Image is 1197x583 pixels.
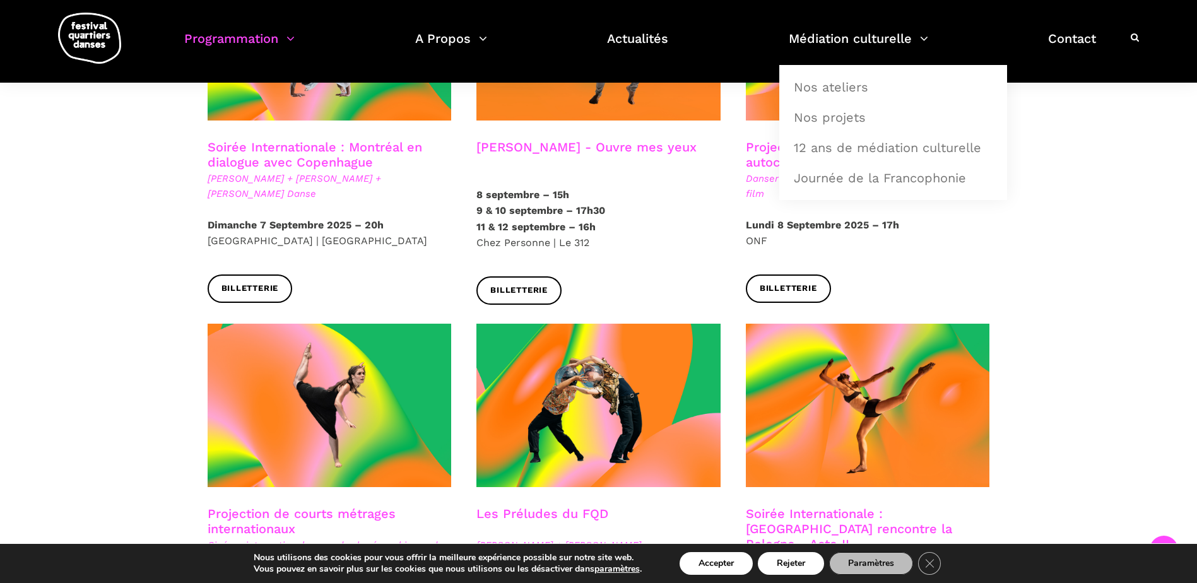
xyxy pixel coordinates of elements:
[254,552,642,563] p: Nous utilisons des cookies pour vous offrir la meilleure expérience possible sur notre site web.
[746,506,952,551] a: Soirée Internationale : [GEOGRAPHIC_DATA] rencontre la Pologne - Acte II
[746,171,990,201] span: Danser l’Île de la Tortue – Danses autochtones en film
[758,552,824,575] button: Rejeter
[918,552,941,575] button: Close GDPR Cookie Banner
[786,73,1000,102] a: Nos ateliers
[829,552,913,575] button: Paramètres
[476,139,697,171] h3: [PERSON_NAME] - Ouvre mes yeux
[476,538,721,553] span: [PERSON_NAME] + [PERSON_NAME]
[208,219,384,231] strong: Dimanche 7 Septembre 2025 – 20h
[594,563,640,575] button: paramètres
[208,506,452,538] h3: Projection de courts métrages internationaux
[760,282,817,295] span: Billetterie
[221,282,279,295] span: Billetterie
[607,28,668,65] a: Actualités
[786,163,1000,192] a: Journée de la Francophonie
[786,103,1000,132] a: Nos projets
[746,139,990,171] h3: Projection de courts métrages autochtones du [GEOGRAPHIC_DATA]
[746,219,899,231] strong: Lundi 8 Septembre 2025 – 17h
[184,28,295,65] a: Programmation
[476,506,608,521] a: Les Préludes du FQD
[1048,28,1096,65] a: Contact
[476,187,721,251] p: Chez Personne | Le 312
[208,217,452,249] p: [GEOGRAPHIC_DATA] | [GEOGRAPHIC_DATA]
[746,274,831,303] a: Billetterie
[58,13,121,64] img: logo-fqd-med
[254,563,642,575] p: Vous pouvez en savoir plus sur les cookies que nous utilisons ou les désactiver dans .
[476,189,569,201] strong: 8 septembre – 15h
[476,276,562,305] a: Billetterie
[208,139,422,170] a: Soirée Internationale : Montréal en dialogue avec Copenhague
[490,284,548,297] span: Billetterie
[680,552,753,575] button: Accepter
[476,204,605,233] strong: 9 & 10 septembre – 17h30 11 & 12 septembre – 16h
[746,217,990,249] p: ONF
[208,274,293,303] a: Billetterie
[415,28,487,65] a: A Propos
[786,133,1000,162] a: 12 ans de médiation culturelle
[208,171,452,201] span: [PERSON_NAME] + [PERSON_NAME] + [PERSON_NAME] Danse
[208,538,452,583] span: Cinéma international : regards chorégraphiques de la [GEOGRAPHIC_DATA], du [GEOGRAPHIC_DATA] et d...
[789,28,928,65] a: Médiation culturelle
